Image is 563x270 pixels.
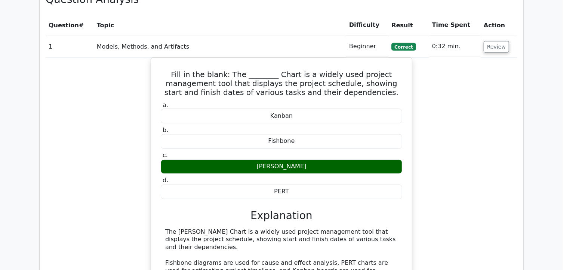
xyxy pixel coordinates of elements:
td: Beginner [346,36,388,57]
span: b. [163,126,168,134]
div: Kanban [161,109,402,123]
div: Fishbone [161,134,402,149]
th: Topic [94,15,346,36]
th: Time Spent [429,15,481,36]
td: 1 [46,36,94,57]
td: 0:32 min. [429,36,481,57]
th: # [46,15,94,36]
th: Result [388,15,429,36]
td: Models, Methods, and Artifacts [94,36,346,57]
div: [PERSON_NAME] [161,160,402,174]
span: Correct [391,43,416,50]
span: Question [49,22,79,29]
th: Difficulty [346,15,388,36]
span: d. [163,177,168,184]
span: c. [163,152,168,159]
h3: Explanation [165,210,398,223]
th: Action [481,15,517,36]
button: Review [484,41,509,53]
span: a. [163,101,168,108]
div: PERT [161,185,402,199]
h5: Fill in the blank: The ________ Chart is a widely used project management tool that displays the ... [160,70,403,97]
